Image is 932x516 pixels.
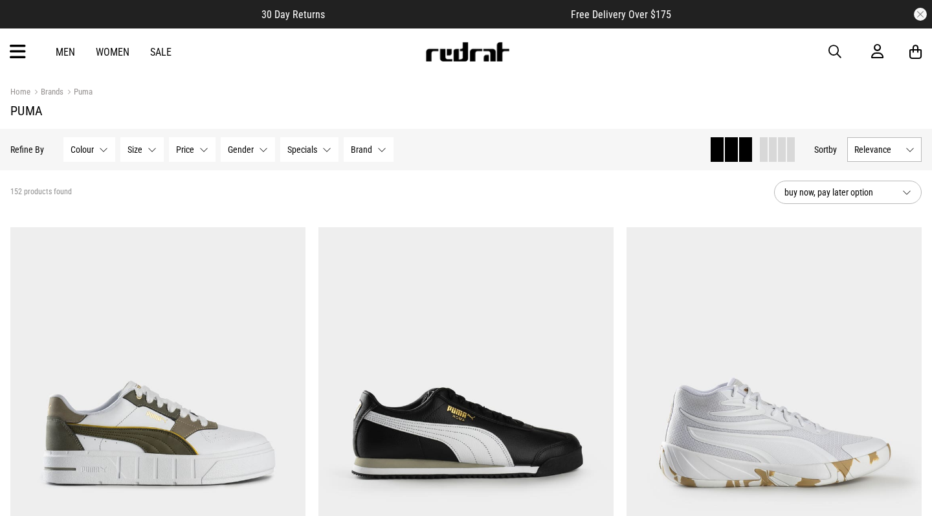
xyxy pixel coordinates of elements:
button: Specials [280,137,338,162]
a: Puma [63,87,93,99]
a: Home [10,87,30,96]
span: Colour [71,144,94,155]
button: buy now, pay later option [774,181,922,204]
span: by [828,144,837,155]
a: Sale [150,46,172,58]
button: Price [169,137,216,162]
span: buy now, pay later option [784,185,892,200]
a: Brands [30,87,63,99]
button: Brand [344,137,394,162]
button: Colour [63,137,115,162]
a: Men [56,46,75,58]
span: 30 Day Returns [261,8,325,21]
img: Redrat logo [425,42,510,62]
span: 152 products found [10,187,72,197]
span: Price [176,144,194,155]
span: Size [128,144,142,155]
button: Gender [221,137,275,162]
span: Relevance [854,144,900,155]
span: Gender [228,144,254,155]
span: Brand [351,144,372,155]
p: Refine By [10,144,44,155]
span: Free Delivery Over $175 [571,8,671,21]
button: Size [120,137,164,162]
h1: Puma [10,103,922,118]
button: Relevance [847,137,922,162]
span: Specials [287,144,317,155]
iframe: Customer reviews powered by Trustpilot [351,8,545,21]
button: Sortby [814,142,837,157]
a: Women [96,46,129,58]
